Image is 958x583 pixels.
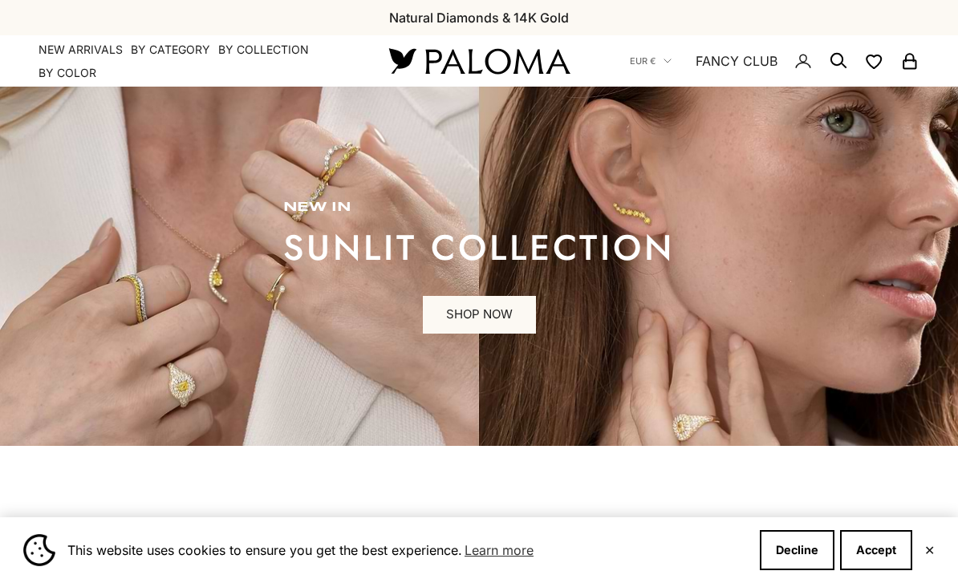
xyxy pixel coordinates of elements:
a: NEW ARRIVALS [39,42,123,58]
summary: By Color [39,65,96,81]
nav: Secondary navigation [630,35,919,87]
span: EUR € [630,54,656,68]
a: SHOP NOW [423,296,536,334]
a: FANCY CLUB [696,51,777,71]
p: sunlit collection [283,232,675,264]
button: Decline [760,530,834,570]
a: Learn more [462,538,536,562]
img: Cookie banner [23,534,55,566]
p: new in [283,200,675,216]
summary: By Collection [218,42,309,58]
nav: Primary navigation [39,42,351,81]
span: This website uses cookies to ensure you get the best experience. [67,538,747,562]
p: Natural Diamonds & 14K Gold [389,7,569,28]
button: Accept [840,530,912,570]
button: EUR € [630,54,672,68]
summary: By Category [131,42,210,58]
button: Close [924,545,935,555]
